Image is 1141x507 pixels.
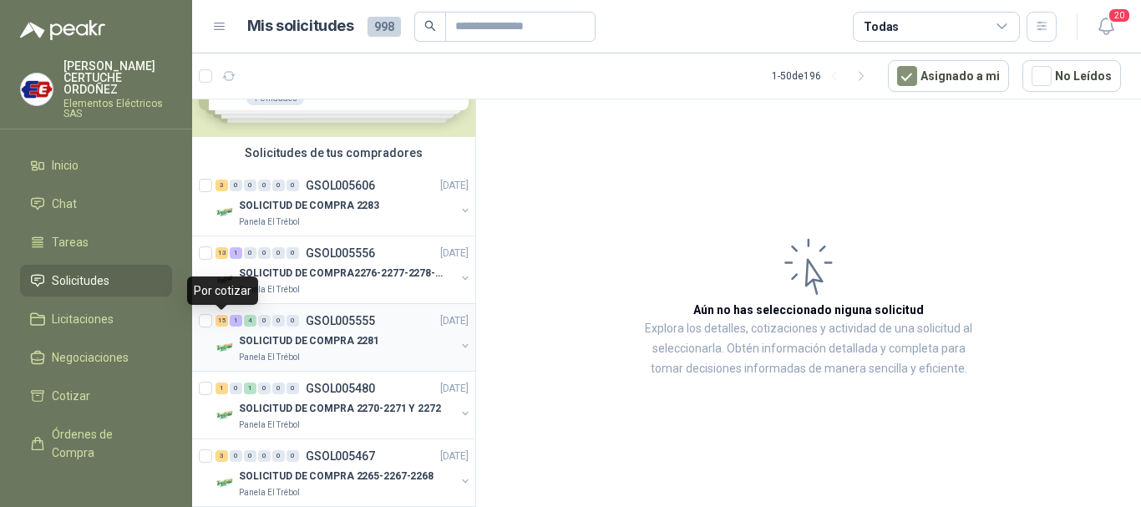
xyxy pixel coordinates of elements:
a: Licitaciones [20,303,172,335]
img: Company Logo [216,270,236,290]
a: Tareas [20,226,172,258]
div: 0 [230,180,242,191]
div: 3 [216,450,228,462]
div: 1 [230,247,242,259]
a: 15 1 4 0 0 0 GSOL005555[DATE] Company LogoSOLICITUD DE COMPRA 2281Panela El Trébol [216,311,472,364]
p: Panela El Trébol [239,215,300,229]
span: 20 [1108,8,1131,23]
div: 0 [258,450,271,462]
div: Todas [864,18,899,36]
a: Solicitudes [20,265,172,297]
a: 1 0 1 0 0 0 GSOL005480[DATE] Company LogoSOLICITUD DE COMPRA 2270-2271 Y 2272Panela El Trébol [216,378,472,432]
p: GSOL005556 [306,247,375,259]
div: 0 [272,247,285,259]
a: 3 0 0 0 0 0 GSOL005606[DATE] Company LogoSOLICITUD DE COMPRA 2283Panela El Trébol [216,175,472,229]
p: SOLICITUD DE COMPRA 2283 [239,198,379,214]
div: 1 - 50 de 196 [772,63,875,89]
span: Cotizar [52,387,90,405]
span: Tareas [52,233,89,251]
img: Company Logo [216,473,236,493]
div: 1 [216,383,228,394]
span: Chat [52,195,77,213]
div: Solicitudes de tus compradores [192,137,475,169]
div: 0 [272,315,285,327]
p: [DATE] [440,313,469,329]
img: Company Logo [216,202,236,222]
div: 0 [230,383,242,394]
img: Company Logo [216,337,236,357]
div: Por cotizar [187,276,258,305]
p: [DATE] [440,381,469,397]
div: 15 [216,315,228,327]
img: Company Logo [21,74,53,105]
div: 0 [287,247,299,259]
div: 0 [258,383,271,394]
a: Chat [20,188,172,220]
h3: Aún no has seleccionado niguna solicitud [693,301,924,319]
p: Panela El Trébol [239,283,300,297]
button: 20 [1091,12,1121,42]
p: SOLICITUD DE COMPRA 2270-2271 Y 2272 [239,401,441,417]
p: [PERSON_NAME] CERTUCHE ORDOÑEZ [63,60,172,95]
img: Logo peakr [20,20,105,40]
div: 0 [287,383,299,394]
div: 0 [287,180,299,191]
span: Negociaciones [52,348,129,367]
p: SOLICITUD DE COMPRA2276-2277-2278-2284-2285- [239,266,447,281]
p: SOLICITUD DE COMPRA 2265-2267-2268 [239,469,434,484]
div: 0 [258,315,271,327]
span: search [424,20,436,32]
button: Asignado a mi [888,60,1009,92]
div: 0 [272,450,285,462]
div: 0 [230,450,242,462]
a: Inicio [20,150,172,181]
div: 13 [216,247,228,259]
a: 13 1 0 0 0 0 GSOL005556[DATE] Company LogoSOLICITUD DE COMPRA2276-2277-2278-2284-2285-Panela El T... [216,243,472,297]
span: Solicitudes [52,271,109,290]
p: SOLICITUD DE COMPRA 2281 [239,333,379,349]
div: 0 [244,247,256,259]
div: 1 [230,315,242,327]
p: Panela El Trébol [239,486,300,499]
div: 0 [244,180,256,191]
p: Panela El Trébol [239,418,300,432]
div: 0 [272,180,285,191]
a: Cotizar [20,380,172,412]
div: 0 [244,450,256,462]
span: Órdenes de Compra [52,425,156,462]
h1: Mis solicitudes [247,14,354,38]
p: [DATE] [440,246,469,261]
div: 0 [258,247,271,259]
div: 0 [258,180,271,191]
p: GSOL005480 [306,383,375,394]
div: 1 [244,383,256,394]
p: [DATE] [440,178,469,194]
button: No Leídos [1022,60,1121,92]
div: 0 [272,383,285,394]
span: Inicio [52,156,79,175]
div: 4 [244,315,256,327]
div: 0 [287,450,299,462]
img: Company Logo [216,405,236,425]
a: Órdenes de Compra [20,418,172,469]
div: 3 [216,180,228,191]
p: [DATE] [440,449,469,464]
p: GSOL005555 [306,315,375,327]
p: Elementos Eléctricos SAS [63,99,172,119]
a: 3 0 0 0 0 0 GSOL005467[DATE] Company LogoSOLICITUD DE COMPRA 2265-2267-2268Panela El Trébol [216,446,472,499]
span: 998 [368,17,401,37]
p: GSOL005606 [306,180,375,191]
p: Explora los detalles, cotizaciones y actividad de una solicitud al seleccionarla. Obtén informaci... [643,319,974,379]
p: Panela El Trébol [239,351,300,364]
a: Negociaciones [20,342,172,373]
p: GSOL005467 [306,450,375,462]
span: Licitaciones [52,310,114,328]
div: 0 [287,315,299,327]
